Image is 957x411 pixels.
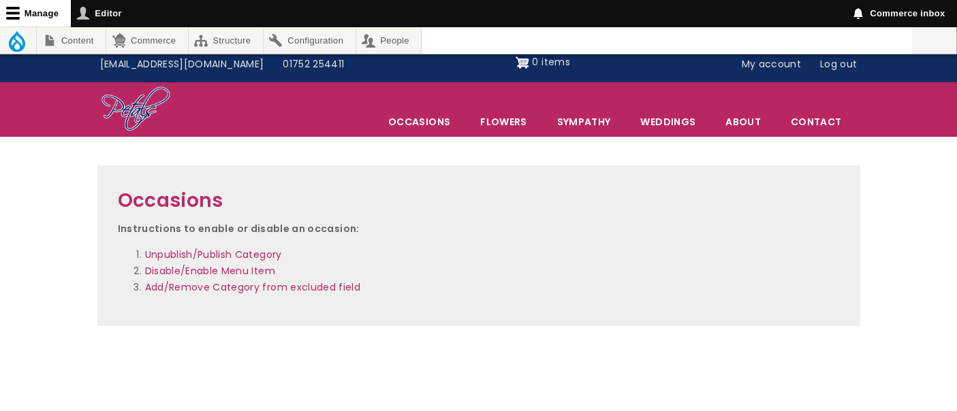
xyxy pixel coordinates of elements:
[118,186,840,216] h2: Occasions
[811,52,866,78] a: Log out
[626,108,710,136] span: Weddings
[37,27,106,54] a: Content
[106,27,187,54] a: Commerce
[776,108,856,136] a: Contact
[543,108,625,136] a: Sympathy
[145,248,282,261] a: Unpublish/Publish Category
[145,264,275,278] a: Disable/Enable Menu Item
[356,27,422,54] a: People
[264,27,356,54] a: Configuration
[374,108,465,136] span: Occasions
[118,222,360,235] strong: Instructions to enable or disable an occasion:
[516,52,570,73] a: Shopping cart 0 items
[189,27,263,54] a: Structure
[145,280,361,294] a: Add/Remove Category from excluded field
[732,52,811,78] a: My account
[273,52,354,78] a: 01752 254411
[516,52,529,73] img: Shopping cart
[91,52,274,78] a: [EMAIL_ADDRESS][DOMAIN_NAME]
[711,108,775,136] a: About
[532,55,569,69] span: 0 items
[101,86,171,133] img: Home
[466,108,541,136] a: Flowers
